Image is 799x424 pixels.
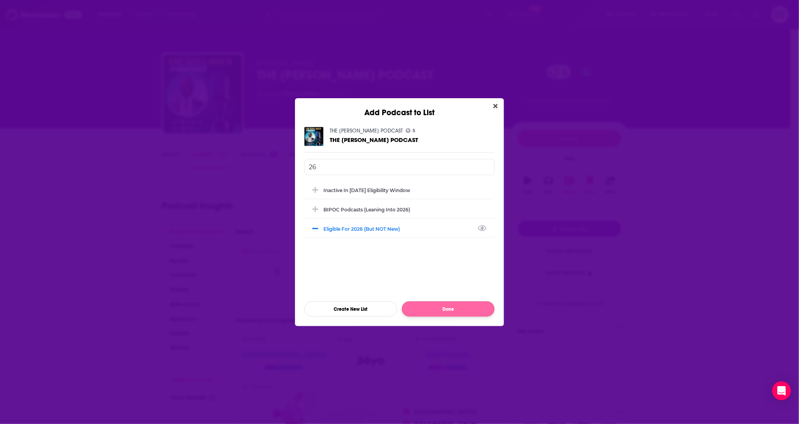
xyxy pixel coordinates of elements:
[304,127,323,146] img: THE KING OBED PODCAST
[330,136,418,143] a: THE KING OBED PODCAST
[304,159,495,317] div: Add Podcast To List
[323,187,410,193] div: Inactive in [DATE] eligibility window
[323,226,405,232] div: Eligible for 2026 (but NOT new)
[330,136,418,144] span: THE [PERSON_NAME] PODCAST
[295,98,504,118] div: Add Podcast to List
[330,127,403,134] a: THE KING OBED PODCAST
[304,159,495,175] input: Search lists
[304,201,495,218] div: BIPOC podcasts (leaning into 2026)
[400,230,405,231] button: View Link
[323,207,410,213] div: BIPOC podcasts (leaning into 2026)
[304,220,495,237] div: Eligible for 2026 (but NOT new)
[413,129,416,133] span: 5
[304,181,495,199] div: Inactive in 2026 eligibility window
[406,128,416,133] a: 5
[490,101,501,111] button: Close
[772,381,791,400] div: Open Intercom Messenger
[304,301,397,317] button: Create New List
[402,301,495,317] button: Done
